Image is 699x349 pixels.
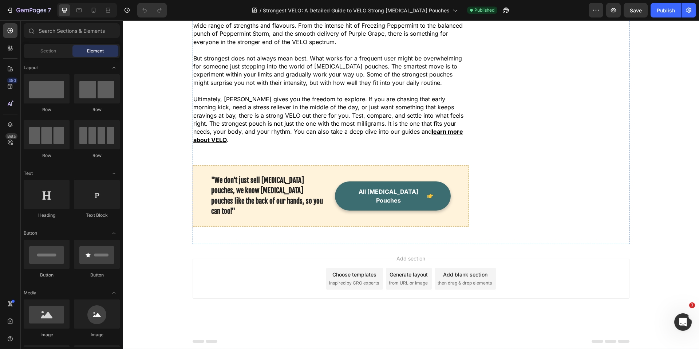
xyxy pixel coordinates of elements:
span: Toggle open [108,227,120,239]
div: Beta [5,133,17,139]
div: Text Block [74,212,120,219]
div: Image [24,332,70,338]
iframe: Intercom live chat [674,313,692,331]
span: Media [24,290,36,296]
span: Layout [24,64,38,71]
div: 450 [7,78,17,83]
a: learn more about VELO [71,107,340,123]
span: Published [474,7,494,13]
span: Add section [271,234,305,242]
span: Button [24,230,37,236]
input: Search Sections & Elements [24,23,120,38]
a: All [MEDICAL_DATA] Pouches [212,161,328,190]
span: Toggle open [108,62,120,74]
span: / [260,7,261,14]
span: then drag & drop elements [315,259,369,266]
div: Choose templates [210,250,254,258]
button: 7 [3,3,54,17]
div: Row [74,106,120,113]
span: Save [630,7,642,13]
span: 1 [689,302,695,308]
button: Publish [651,3,681,17]
span: inspired by CRO experts [206,259,256,266]
div: Generate layout [267,250,305,258]
iframe: Design area [123,20,699,349]
p: But strongest does not always mean best. What works for a frequent user might be overwhelming for... [71,34,345,67]
div: Row [74,152,120,159]
div: Publish [657,7,675,14]
div: Row [24,106,70,113]
p: 7 [48,6,51,15]
span: Toggle open [108,287,120,299]
div: Undo/Redo [137,3,167,17]
div: Heading [24,212,70,219]
p: "We don't just sell [MEDICAL_DATA] pouches, we know [MEDICAL_DATA] pouches like the back of our h... [88,155,203,196]
span: Toggle open [108,168,120,179]
p: Ultimately, [PERSON_NAME] gives you the freedom to explore. If you are chasing that early morning... [71,75,345,123]
p: All [MEDICAL_DATA] Pouches [230,167,302,184]
div: Row [24,152,70,159]
div: Button [74,272,120,278]
span: Strongest VELO: A Detailed Guide to VELO Strong [MEDICAL_DATA] Pouches [263,7,450,14]
span: Element [87,48,104,54]
span: Section [40,48,56,54]
div: Button [24,272,70,278]
span: Text [24,170,33,177]
button: Save [624,3,648,17]
div: Add blank section [320,250,365,258]
span: from URL or image [266,259,305,266]
div: Image [74,332,120,338]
